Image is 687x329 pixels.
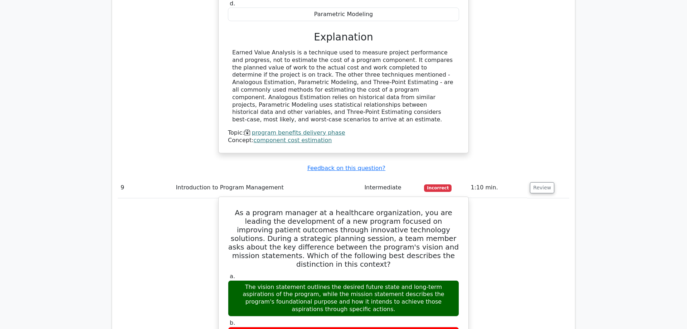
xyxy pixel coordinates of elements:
a: program benefits delivery phase [252,129,345,136]
a: Feedback on this question? [307,165,385,171]
div: Concept: [228,137,459,144]
a: component cost estimation [254,137,332,144]
td: 1:10 min. [468,178,527,198]
div: Parametric Modeling [228,8,459,21]
h5: As a program manager at a healthcare organization, you are leading the development of a new progr... [227,208,460,268]
div: Earned Value Analysis is a technique used to measure project performance and progress, not to est... [232,49,455,124]
h3: Explanation [232,31,455,43]
td: Introduction to Program Management [173,178,362,198]
span: Incorrect [424,184,452,192]
div: Topic: [228,129,459,137]
td: 9 [118,178,173,198]
span: b. [230,319,235,326]
span: a. [230,273,235,280]
button: Review [530,182,554,193]
td: Intermediate [361,178,421,198]
div: The vision statement outlines the desired future state and long-term aspirations of the program, ... [228,280,459,316]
